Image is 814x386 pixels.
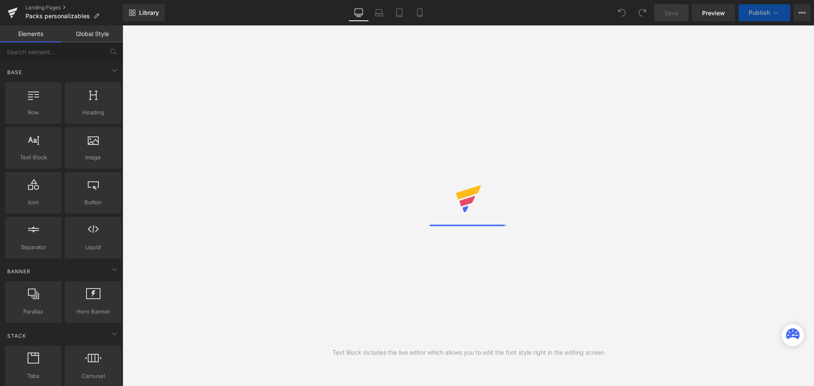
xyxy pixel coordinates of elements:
button: Undo [613,4,630,21]
a: Global Style [61,25,123,42]
span: Publish [749,9,770,16]
span: Image [67,153,119,162]
span: Preview [702,8,725,17]
span: Text Block [8,153,59,162]
button: More [794,4,811,21]
span: Hero Banner [67,307,119,316]
span: Tabs [8,372,59,380]
span: Button [67,198,119,207]
span: Banner [6,267,31,275]
span: Base [6,68,23,76]
a: Laptop [369,4,389,21]
span: Parallax [8,307,59,316]
span: Library [139,9,159,17]
button: Redo [634,4,651,21]
span: Carousel [67,372,119,380]
span: Separator [8,243,59,252]
span: Packs personalizables [25,13,90,19]
a: Desktop [348,4,369,21]
span: Stack [6,332,27,340]
a: Tablet [389,4,410,21]
span: Save [664,8,678,17]
span: Liquid [67,243,119,252]
a: Landing Pages [25,4,123,11]
div: Text Block includes the live editor which allows you to edit the font style right in the editing ... [332,348,604,357]
a: Mobile [410,4,430,21]
button: Publish [739,4,790,21]
a: New Library [123,4,165,21]
a: Preview [692,4,735,21]
span: Icon [8,198,59,207]
span: Row [8,108,59,117]
span: Heading [67,108,119,117]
